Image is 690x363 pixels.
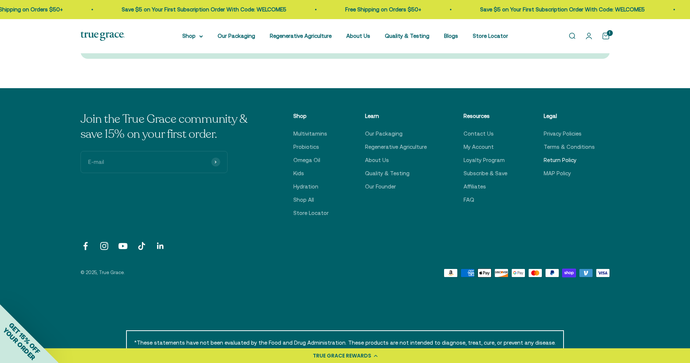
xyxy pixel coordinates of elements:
[365,129,403,138] a: Our Packaging
[1,326,37,362] span: YOUR ORDER
[81,241,90,251] a: Follow on Facebook
[293,169,304,178] a: Kids
[182,32,203,40] summary: Shop
[293,129,327,138] a: Multivitamins
[155,241,165,251] a: Follow on LinkedIn
[293,195,314,204] a: Shop All
[365,112,427,121] p: Learn
[7,321,42,355] span: GET 15% OFF
[385,33,429,39] a: Quality & Testing
[544,129,582,138] a: Privacy Policies
[464,129,494,138] a: Contact Us
[99,241,109,251] a: Follow on Instagram
[293,156,320,165] a: Omega Oil
[464,156,505,165] a: Loyalty Program
[464,169,507,178] a: Subscribe & Save
[293,182,318,191] a: Hydration
[365,169,410,178] a: Quality & Testing
[137,241,147,251] a: Follow on TikTok
[270,33,332,39] a: Regenerative Agriculture
[544,143,595,151] a: Terms & Conditions
[293,209,329,218] a: Store Locator
[464,112,507,121] p: Resources
[346,33,370,39] a: About Us
[81,112,257,142] p: Join the True Grace community & save 15% on your first order.
[365,156,389,165] a: About Us
[83,5,248,14] p: Save $5 on Your First Subscription Order With Code: WELCOME5
[544,169,571,178] a: MAP Policy
[307,6,383,12] a: Free Shipping on Orders $50+
[464,195,474,204] a: FAQ
[544,156,576,165] a: Return Policy
[218,33,255,39] a: Our Packaging
[126,330,564,355] p: *These statements have not been evaluated by the Food and Drug Administration. These products are...
[607,30,613,36] cart-count: 1
[118,241,128,251] a: Follow on YouTube
[293,143,319,151] a: Probiotics
[81,269,125,277] p: © 2025, True Grace.
[293,112,329,121] p: Shop
[442,5,607,14] p: Save $5 on Your First Subscription Order With Code: WELCOME5
[464,143,494,151] a: My Account
[313,352,371,360] div: TRUE GRACE REWARDS
[473,33,508,39] a: Store Locator
[365,143,427,151] a: Regenerative Agriculture
[365,182,396,191] a: Our Founder
[544,112,595,121] p: Legal
[444,33,458,39] a: Blogs
[464,182,486,191] a: Affiliates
